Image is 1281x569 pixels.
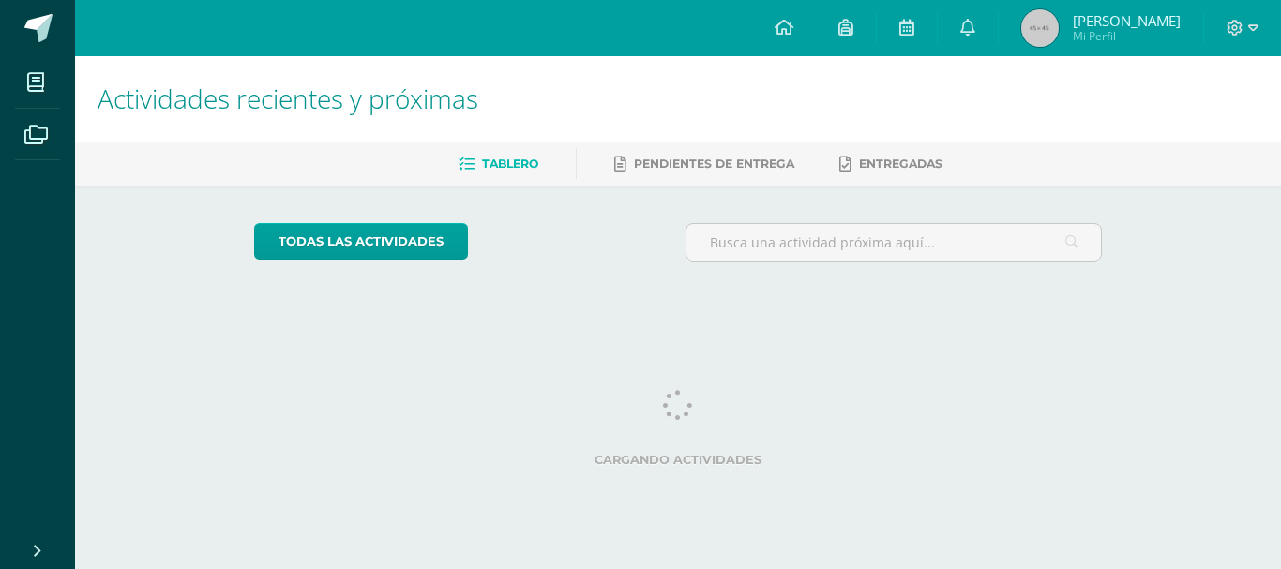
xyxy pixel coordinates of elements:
span: [PERSON_NAME] [1073,11,1181,30]
span: Tablero [482,157,538,171]
span: Entregadas [859,157,942,171]
a: Tablero [459,149,538,179]
label: Cargando actividades [254,453,1103,467]
a: todas las Actividades [254,223,468,260]
a: Entregadas [839,149,942,179]
span: Mi Perfil [1073,28,1181,44]
input: Busca una actividad próxima aquí... [686,224,1102,261]
span: Actividades recientes y próximas [98,81,478,116]
a: Pendientes de entrega [614,149,794,179]
span: Pendientes de entrega [634,157,794,171]
img: 45x45 [1021,9,1059,47]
